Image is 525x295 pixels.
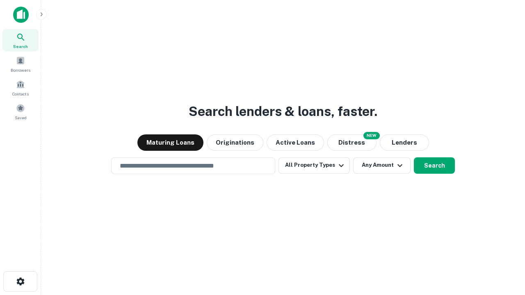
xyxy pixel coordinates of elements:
button: Active Loans [267,134,324,151]
button: Any Amount [353,157,411,174]
a: Search [2,29,39,51]
button: Lenders [380,134,429,151]
button: Search distressed loans with lien and other non-mortgage details. [327,134,377,151]
button: Maturing Loans [137,134,203,151]
span: Contacts [12,91,29,97]
button: All Property Types [278,157,350,174]
h3: Search lenders & loans, faster. [189,102,377,121]
span: Saved [15,114,27,121]
img: capitalize-icon.png [13,7,29,23]
a: Contacts [2,77,39,99]
a: Saved [2,100,39,123]
iframe: Chat Widget [484,229,525,269]
span: Borrowers [11,67,30,73]
div: NEW [363,132,380,139]
button: Search [414,157,455,174]
a: Borrowers [2,53,39,75]
button: Originations [207,134,263,151]
span: Search [13,43,28,50]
